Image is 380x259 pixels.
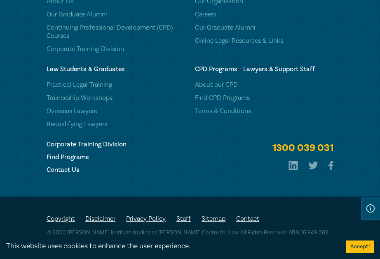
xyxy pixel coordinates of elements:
a: Copyright [47,215,75,223]
a: Online Legal Resources & Links [195,37,333,45]
a: Disclaimer [85,215,115,223]
a: Continuing Professional Development (CPD) Courses [47,23,185,40]
a: Our Graduate Alumni [47,10,185,18]
div: This website uses cookies to enhance the user experience. [6,241,334,252]
a: Contact [236,215,259,223]
h6: Law Students & Graduates [47,65,185,73]
a: 1300 039 031 [272,141,333,155]
a: Corporate Training Division [47,141,185,148]
a: Traineeship Workshops [47,94,185,102]
a: Requalifying Lawyers [47,120,185,128]
a: Find Programs [47,153,185,161]
button: Accept cookies [346,240,374,253]
a: Overseas Lawyers [47,107,185,115]
a: Practical Legal Training [47,81,185,89]
a: About our CPD [195,81,333,89]
a: Contact Us [47,166,185,174]
a: Corporate Training Division [47,45,185,53]
a: Staff [176,215,191,223]
h6: CPD Programs - Lawyers & Support Staff [195,65,333,73]
a: Privacy Policy [126,215,166,223]
img: Information Icon [366,204,375,213]
a: Our Graduate Alumni [195,23,333,32]
a: Sitemap [202,215,225,223]
a: Terms & Conditions [195,107,333,115]
a: Careers [195,10,333,18]
p: © 2022 [PERSON_NAME] Institute trading as [PERSON_NAME] Centre for Law. All Rights Reserved. ABN ... [47,228,333,246]
a: Find CPD Programs [195,94,333,102]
